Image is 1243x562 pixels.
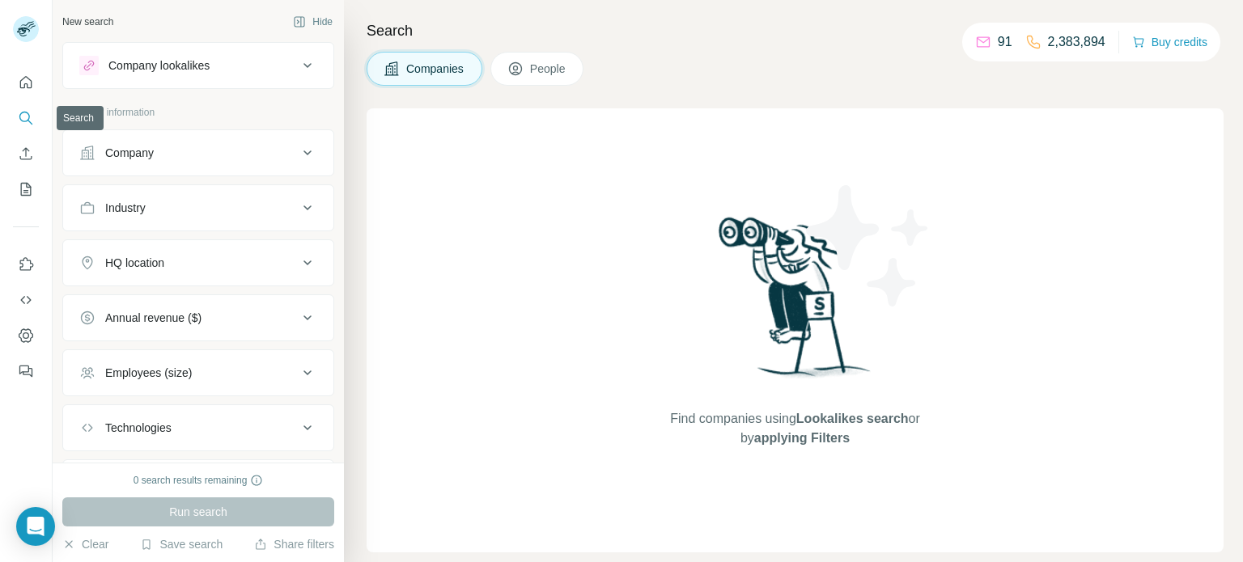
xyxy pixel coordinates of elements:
[754,431,850,445] span: applying Filters
[13,285,39,315] button: Use Surfe API
[282,10,344,34] button: Hide
[998,32,1012,52] p: 91
[105,420,172,436] div: Technologies
[1132,31,1207,53] button: Buy credits
[63,408,333,447] button: Technologies
[367,19,1224,42] h4: Search
[13,139,39,168] button: Enrich CSV
[105,365,192,381] div: Employees (size)
[105,145,154,161] div: Company
[13,104,39,133] button: Search
[63,353,333,392] button: Employees (size)
[16,507,55,546] div: Open Intercom Messenger
[105,200,146,216] div: Industry
[62,536,108,552] button: Clear
[406,61,465,77] span: Companies
[63,133,333,172] button: Company
[254,536,334,552] button: Share filters
[13,357,39,386] button: Feedback
[62,15,113,29] div: New search
[795,173,941,319] img: Surfe Illustration - Stars
[63,243,333,282] button: HQ location
[63,298,333,337] button: Annual revenue ($)
[63,46,333,85] button: Company lookalikes
[62,105,334,120] p: Company information
[108,57,210,74] div: Company lookalikes
[63,188,333,227] button: Industry
[13,250,39,279] button: Use Surfe on LinkedIn
[105,310,202,326] div: Annual revenue ($)
[105,255,164,271] div: HQ location
[13,175,39,204] button: My lists
[530,61,567,77] span: People
[711,213,880,393] img: Surfe Illustration - Woman searching with binoculars
[140,536,223,552] button: Save search
[134,473,264,488] div: 0 search results remaining
[665,409,924,448] span: Find companies using or by
[1048,32,1105,52] p: 2,383,894
[13,68,39,97] button: Quick start
[13,321,39,350] button: Dashboard
[796,412,909,425] span: Lookalikes search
